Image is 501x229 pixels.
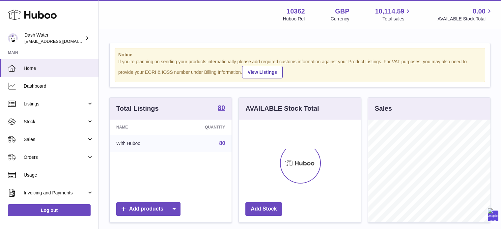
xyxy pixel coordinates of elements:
h3: Sales [375,104,392,113]
span: Orders [24,154,87,160]
a: 0.00 AVAILABLE Stock Total [437,7,493,22]
td: With Huboo [110,135,174,152]
span: AVAILABLE Stock Total [437,16,493,22]
strong: 80 [218,104,225,111]
a: Log out [8,204,91,216]
div: Huboo Ref [283,16,305,22]
div: Dash Water [24,32,84,44]
span: Invoicing and Payments [24,190,87,196]
a: View Listings [242,66,283,78]
th: Quantity [174,120,232,135]
img: bea@dash-water.com [8,33,18,43]
span: Home [24,65,94,72]
a: Add Stock [245,202,282,216]
h3: Total Listings [116,104,159,113]
a: 10,114.59 Total sales [375,7,412,22]
span: [EMAIL_ADDRESS][DOMAIN_NAME] [24,39,97,44]
span: 10,114.59 [375,7,404,16]
th: Name [110,120,174,135]
a: Add products [116,202,181,216]
span: 0.00 [473,7,486,16]
span: Total sales [382,16,412,22]
strong: 10362 [287,7,305,16]
a: 80 [218,104,225,112]
h3: AVAILABLE Stock Total [245,104,319,113]
span: Stock [24,119,87,125]
a: 80 [219,140,225,146]
div: Currency [331,16,349,22]
span: Sales [24,136,87,143]
strong: GBP [335,7,349,16]
span: Usage [24,172,94,178]
strong: Notice [118,52,482,58]
span: Dashboard [24,83,94,89]
div: If you're planning on sending your products internationally please add required customs informati... [118,59,482,78]
span: Listings [24,101,87,107]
